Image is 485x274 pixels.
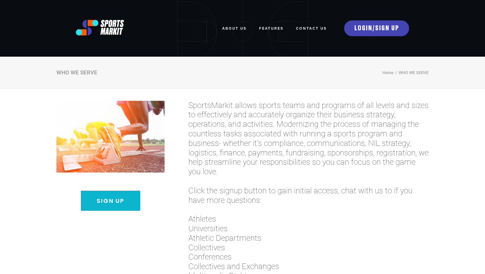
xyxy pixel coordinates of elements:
[188,214,429,224] span: Athletes
[188,101,429,177] span: SportsMarkit allows sports teams and programs of all levels and sizes to effectively and accurate...
[76,20,124,36] img: logo
[394,69,429,77] li: WHO WE SERVE
[259,21,283,36] a: FEATURES
[344,20,409,36] a: LOGIN/SIGN UP
[222,21,246,36] a: ABOUT US
[296,21,327,36] a: Contact Us
[188,224,429,233] span: Universities
[56,69,97,76] div: WHO WE SERVE
[188,252,429,262] span: Conferences
[81,191,140,211] a: Sign Up
[188,233,429,243] span: Athletic Departments
[188,186,429,205] span: Click the signup button to gain initial access, chat with us to if you have more questions:
[188,243,429,253] span: Collectives
[382,70,394,75] a: Home
[188,262,429,271] span: Collectives and Exchanges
